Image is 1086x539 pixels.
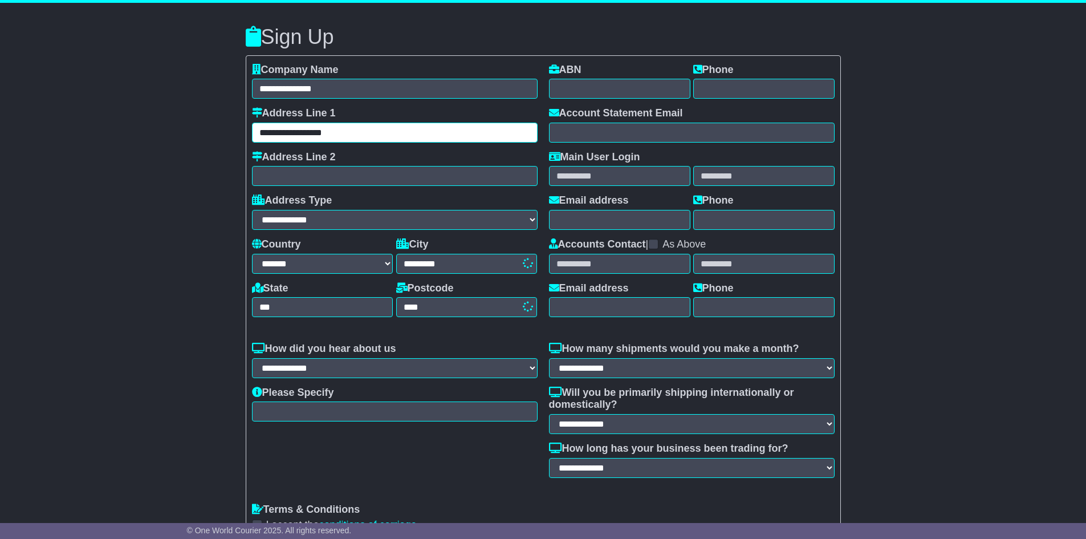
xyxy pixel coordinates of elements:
[549,194,629,207] label: Email address
[693,282,734,295] label: Phone
[396,282,454,295] label: Postcode
[252,64,339,76] label: Company Name
[246,26,841,48] h3: Sign Up
[549,343,799,355] label: How many shipments would you make a month?
[252,387,334,399] label: Please Specify
[549,238,646,251] label: Accounts Contact
[549,282,629,295] label: Email address
[252,238,301,251] label: Country
[549,443,788,455] label: How long has your business been trading for?
[252,194,332,207] label: Address Type
[693,194,734,207] label: Phone
[549,64,581,76] label: ABN
[266,519,417,532] label: I accept the
[549,238,835,254] div: |
[693,64,734,76] label: Phone
[549,151,640,164] label: Main User Login
[662,238,706,251] label: As Above
[549,107,683,120] label: Account Statement Email
[549,387,835,411] label: Will you be primarily shipping internationally or domestically?
[252,343,396,355] label: How did you hear about us
[252,107,336,120] label: Address Line 1
[252,282,288,295] label: State
[252,504,360,516] label: Terms & Conditions
[187,526,352,535] span: © One World Courier 2025. All rights reserved.
[252,151,336,164] label: Address Line 2
[396,238,429,251] label: City
[319,519,417,530] a: conditions of carriage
